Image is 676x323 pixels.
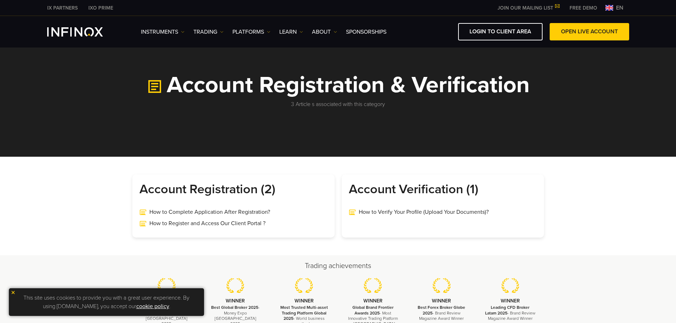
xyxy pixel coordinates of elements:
a: PLATFORMS [232,28,270,36]
strong: WINNER [432,298,451,304]
h2: Trading achievements [132,261,544,271]
a: ABOUT [312,28,337,36]
strong: WINNER [363,298,383,304]
strong: WINNER [501,298,520,304]
strong: WINNER [226,298,245,304]
a: INFINOX [42,4,83,12]
a: INFINOX MENU [564,4,603,12]
a: How to Complete Application After Registration? [139,208,328,216]
a: SPONSORSHIPS [346,28,386,36]
p: - Brand Review Magazine Award Winner [485,305,536,321]
a: INFINOX [83,4,119,12]
a: How to Register and Access Our Client Portal ? [139,219,328,228]
span: en [613,4,626,12]
a: JOIN OUR MAILING LIST [492,5,564,11]
img: yellow close icon [11,290,16,295]
h3: Account Registration (2) [139,182,328,197]
a: OPEN LIVE ACCOUNT [550,23,629,40]
h3: Account Verification (1) [349,182,537,197]
strong: Most Trusted Multi-asset Trading Platform Global 2025 [280,305,328,321]
a: Instruments [141,28,185,36]
h1: Account Registration & Verification [132,73,544,97]
a: TRADING [193,28,224,36]
a: INFINOX Logo [47,27,120,37]
a: LOGIN TO CLIENT AREA [458,23,543,40]
a: Learn [279,28,303,36]
strong: Best Global Broker 2025 [211,305,258,310]
a: How to Verify Your Profile (Upload Your Documents)? [349,208,537,216]
strong: Leading CFD Broker Latam 2025 [485,305,530,315]
strong: Best Forex Broker Globe 2025 [418,305,465,315]
p: 3 Article s associated with this category [132,100,544,108]
p: This site uses cookies to provide you with a great user experience. By using [DOMAIN_NAME], you a... [12,292,200,312]
strong: WINNER [295,298,314,304]
a: cookie policy [136,303,169,310]
strong: Global Brand Frontier Awards 2025 [352,305,394,315]
p: - Brand Review Magazine Award Winner [416,305,467,321]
